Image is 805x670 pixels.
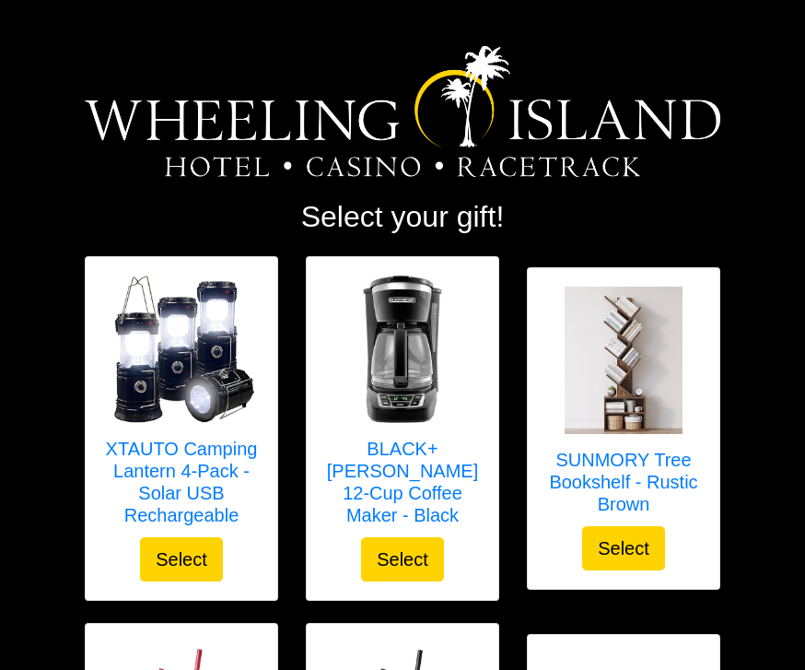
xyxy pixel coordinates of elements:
[329,276,476,423] img: BLACK+DECKER 12-Cup Coffee Maker - Black
[104,438,259,526] h5: XTAUTO Camping Lantern 4-Pack - Solar USB Rechargeable
[546,287,701,526] a: SUNMORY Tree Bookshelf - Rustic Brown SUNMORY Tree Bookshelf - Rustic Brown
[582,526,665,570] button: Select
[85,46,720,177] img: Logo
[325,438,480,526] h5: BLACK+[PERSON_NAME] 12-Cup Coffee Maker - Black
[108,276,255,423] img: XTAUTO Camping Lantern 4-Pack - Solar USB Rechargeable
[140,537,223,582] button: Select
[550,287,697,434] img: SUNMORY Tree Bookshelf - Rustic Brown
[546,449,701,515] h5: SUNMORY Tree Bookshelf - Rustic Brown
[85,199,720,234] h2: Select your gift!
[104,276,259,537] a: XTAUTO Camping Lantern 4-Pack - Solar USB Rechargeable XTAUTO Camping Lantern 4-Pack - Solar USB ...
[361,537,444,582] button: Select
[325,276,480,537] a: BLACK+DECKER 12-Cup Coffee Maker - Black BLACK+[PERSON_NAME] 12-Cup Coffee Maker - Black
